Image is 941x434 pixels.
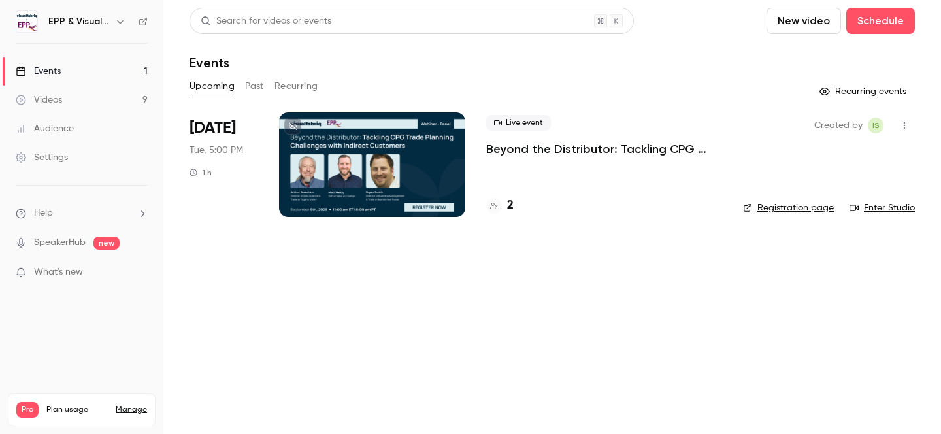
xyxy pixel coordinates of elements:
div: Sep 9 Tue, 11:00 AM (America/New York) [190,112,258,217]
div: Search for videos or events [201,14,331,28]
span: new [93,237,120,250]
span: Created by [814,118,863,133]
button: Upcoming [190,76,235,97]
span: Itamar Seligsohn [868,118,883,133]
img: EPP & Visualfabriq [16,11,37,32]
div: Audience [16,122,74,135]
iframe: Noticeable Trigger [132,267,148,278]
span: Live event [486,115,551,131]
a: Registration page [743,201,834,214]
div: Settings [16,151,68,164]
span: Help [34,207,53,220]
a: Enter Studio [850,201,915,214]
button: Past [245,76,264,97]
span: [DATE] [190,118,236,139]
span: Pro [16,402,39,418]
div: 1 h [190,167,212,178]
button: New video [767,8,841,34]
div: Events [16,65,61,78]
a: Beyond the Distributor: Tackling CPG Trade Planning Challenges with Indirect Customers [486,141,722,157]
li: help-dropdown-opener [16,207,148,220]
button: Recurring [274,76,318,97]
span: Plan usage [46,405,108,415]
a: Manage [116,405,147,415]
h4: 2 [507,197,514,214]
h6: EPP & Visualfabriq [48,15,110,28]
span: What's new [34,265,83,279]
button: Schedule [846,8,915,34]
h1: Events [190,55,229,71]
a: 2 [486,197,514,214]
span: Tue, 5:00 PM [190,144,243,157]
span: IS [872,118,880,133]
button: Recurring events [814,81,915,102]
div: Videos [16,93,62,107]
a: SpeakerHub [34,236,86,250]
